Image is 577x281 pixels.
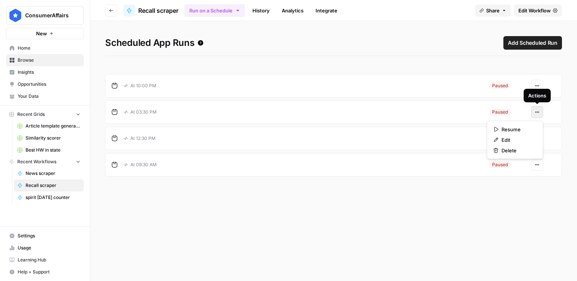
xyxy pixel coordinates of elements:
[6,156,84,167] button: Recent Workflows
[6,266,84,278] button: Help + Support
[9,9,22,22] img: ConsumerAffairs Logo
[6,66,84,78] a: Insights
[503,36,562,50] button: Add Scheduled Run
[489,109,511,115] div: Paused
[26,194,80,201] span: spirit [DATE] counter
[18,269,80,275] span: Help + Support
[518,7,551,14] span: Edit Workflow
[184,4,245,17] button: Run on a Schedule
[18,257,80,263] span: Learning Hub
[6,242,84,254] a: Usage
[501,136,534,144] span: Edit
[528,92,546,99] div: Actions
[124,135,156,142] p: At 12:30 PM
[124,82,156,89] p: At 10:00 PM
[489,161,511,168] div: Paused
[501,147,534,154] span: Delete
[17,111,45,118] span: Recent Grids
[514,5,562,17] a: Edit Workflow
[14,144,84,156] a: Best HW in state
[501,126,534,133] span: Resume
[18,69,80,76] span: Insights
[18,232,80,239] span: Settings
[26,182,80,189] span: Recall scraper
[18,93,80,100] span: Your Data
[26,123,80,129] span: Article template generator
[6,6,84,25] button: Workspace: ConsumerAffairs
[6,90,84,102] a: Your Data
[18,45,80,52] span: Home
[14,167,84,179] a: News scraper
[248,5,274,17] a: History
[6,28,84,39] button: New
[6,78,84,90] a: Opportunities
[508,39,557,47] span: Add Scheduled Run
[124,161,157,168] p: At 09:30 AM
[6,54,84,66] a: Browse
[26,135,80,141] span: Similarity scorer
[25,12,71,19] span: ConsumerAffairs
[311,5,342,17] a: Integrate
[14,191,84,204] a: spirit [DATE] counter
[123,5,178,17] a: Recall scraper
[14,132,84,144] a: Similarity scorer
[36,30,47,37] span: New
[138,6,178,15] span: Recall scraper
[26,170,80,177] span: News scraper
[124,109,157,115] p: At 03:30 PM
[26,147,80,153] span: Best HW in state
[18,57,80,64] span: Browse
[489,82,511,89] div: Paused
[6,109,84,120] button: Recent Grids
[17,158,56,165] span: Recent Workflows
[475,5,511,17] button: Share
[18,81,80,88] span: Opportunities
[6,254,84,266] a: Learning Hub
[105,37,204,49] span: Scheduled App Runs
[277,5,308,17] a: Analytics
[14,120,84,132] a: Article template generator
[14,179,84,191] a: Recall scraper
[6,230,84,242] a: Settings
[6,42,84,54] a: Home
[486,7,500,14] span: Share
[18,245,80,251] span: Usage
